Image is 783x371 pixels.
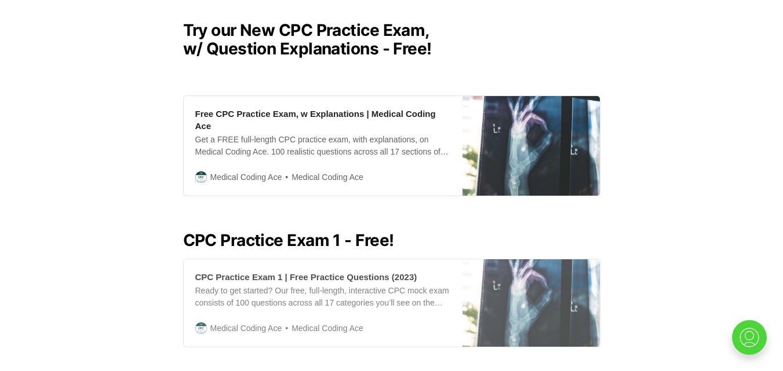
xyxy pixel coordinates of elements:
[183,259,600,347] a: CPC Practice Exam 1 | Free Practice Questions (2023)Ready to get started? Our free, full-length, ...
[195,271,417,283] div: CPC Practice Exam 1 | Free Practice Questions (2023)
[282,322,363,335] span: Medical Coding Ace
[183,231,600,249] h2: CPC Practice Exam 1 - Free!
[195,285,451,309] div: Ready to get started? Our free, full-length, interactive CPC mock exam consists of 100 questions ...
[183,95,600,196] a: Free CPC Practice Exam, w Explanations | Medical Coding AceGet a FREE full-length CPC practice ex...
[210,171,282,183] span: Medical Coding Ace
[282,171,363,184] span: Medical Coding Ace
[210,322,282,335] span: Medical Coding Ace
[722,314,783,371] iframe: portal-trigger
[183,21,600,58] h2: Try our New CPC Practice Exam, w/ Question Explanations - Free!
[195,134,451,158] div: Get a FREE full-length CPC practice exam, with explanations, on Medical Coding Ace. 100 realistic...
[195,108,451,132] div: Free CPC Practice Exam, w Explanations | Medical Coding Ace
